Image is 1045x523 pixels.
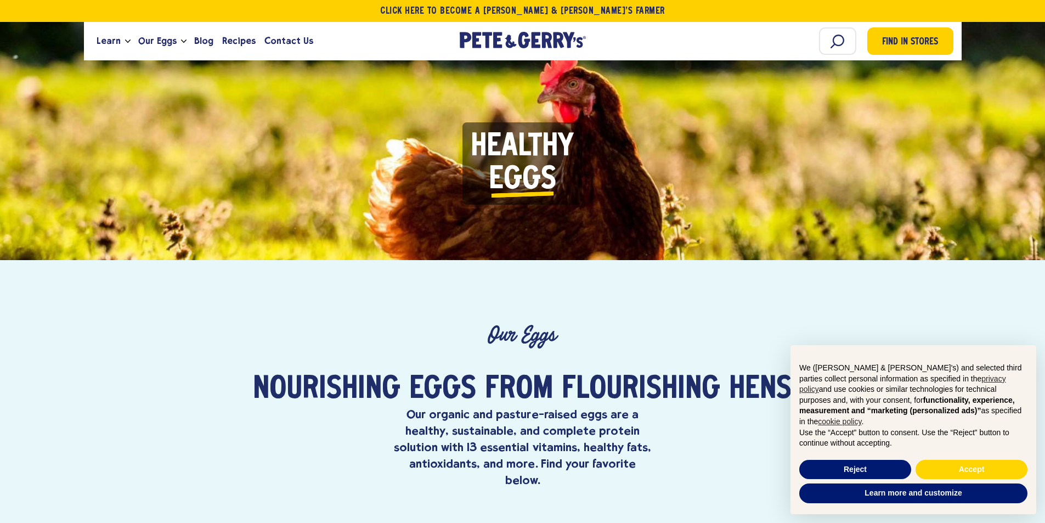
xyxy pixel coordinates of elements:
span: Find in Stores [882,35,938,50]
button: Accept [916,460,1027,480]
a: Contact Us [260,26,318,56]
span: Our Eggs [138,34,177,48]
input: Search [819,27,856,55]
p: We ([PERSON_NAME] & [PERSON_NAME]'s) and selected third parties collect personal information as s... [799,363,1027,428]
a: cookie policy [818,417,861,426]
a: Recipes [218,26,260,56]
span: Learn [97,34,121,48]
button: Reject [799,460,911,480]
p: Our organic and pasture-raised eggs are a healthy, sustainable, and complete protein solution wit... [391,406,654,488]
span: Contact Us [264,34,313,48]
button: Learn more and customize [799,483,1027,503]
span: Recipes [222,34,256,48]
span: Blog [194,34,213,48]
button: Open the dropdown menu for Learn [125,40,131,43]
span: from [485,373,553,406]
span: hens [729,373,792,406]
a: Find in Stores [867,27,953,55]
p: Our Eggs [87,323,958,347]
a: Blog [190,26,218,56]
span: Healthy [471,131,574,164]
i: s [541,164,556,196]
a: Learn [92,26,125,56]
span: eggs [409,373,476,406]
p: Use the “Accept” button to consent. Use the “Reject” button to continue without accepting. [799,428,1027,449]
span: Nourishing [253,373,400,406]
button: Open the dropdown menu for Our Eggs [181,40,187,43]
i: E [489,164,504,196]
a: Our Eggs [134,26,181,56]
span: flourishing [562,373,720,406]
